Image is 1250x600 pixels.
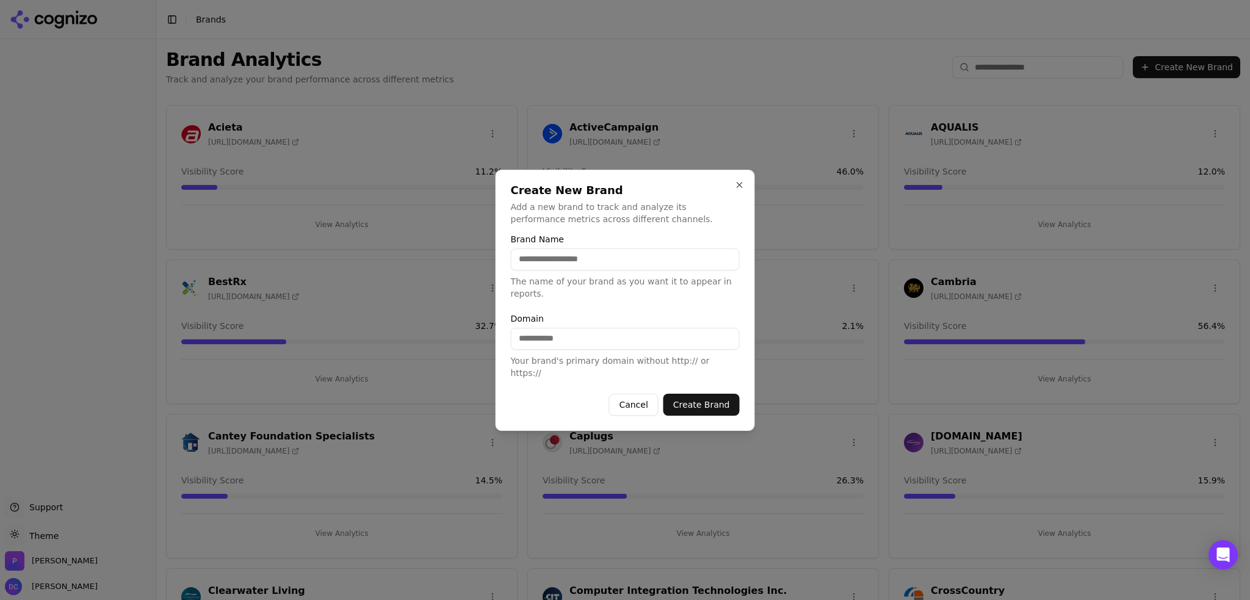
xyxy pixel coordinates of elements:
p: Add a new brand to track and analyze its performance metrics across different channels. [511,201,740,225]
h2: Create New Brand [511,185,740,196]
button: Cancel [609,394,658,416]
p: Your brand's primary domain without http:// or https:// [511,355,740,379]
p: The name of your brand as you want it to appear in reports. [511,275,740,300]
label: Domain [511,314,740,323]
label: Brand Name [511,235,740,244]
button: Create Brand [663,394,740,416]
